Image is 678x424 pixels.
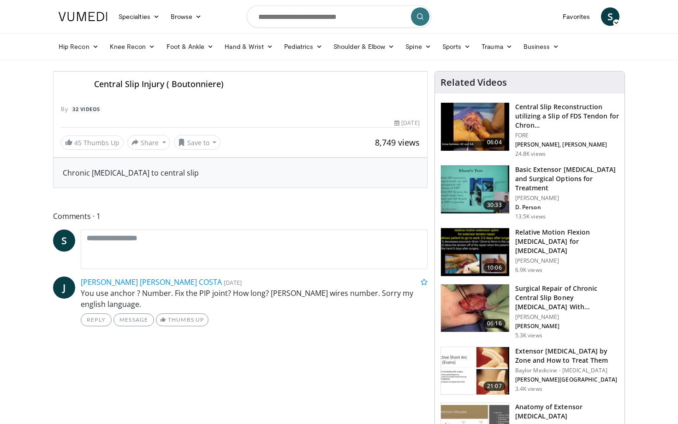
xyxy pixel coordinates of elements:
a: 06:04 Central Slip Reconstruction utilizing a Slip of FDS Tendon for Chron… FORE [PERSON_NAME], [... [440,102,619,158]
a: Pediatrics [279,37,328,56]
a: Shoulder & Elbow [328,37,400,56]
video-js: Video Player [54,71,427,72]
div: [DATE] [394,119,419,127]
a: Specialties [113,7,165,26]
img: 59b5d2c6-08f8-464a-8067-1fe7aff7f91b.150x105_q85_crop-smart_upscale.jpg [441,228,509,276]
span: 06:04 [483,138,506,147]
h3: Surgical Repair of Chronic Central Slip Boney [MEDICAL_DATA] With… [515,284,619,312]
h3: Extensor [MEDICAL_DATA] by Zone and How to Treat Them [515,347,619,365]
a: 06:16 Surgical Repair of Chronic Central Slip Boney [MEDICAL_DATA] With… [PERSON_NAME] [PERSON_NA... [440,284,619,339]
a: Hip Recon [53,37,104,56]
h3: Basic Extensor [MEDICAL_DATA] and Surgical Options for Treatment [515,165,619,193]
span: 10:06 [483,263,506,272]
p: [PERSON_NAME] [515,323,619,330]
p: 13.5K views [515,213,546,220]
div: By [61,105,420,113]
img: VuMedi Logo [59,12,107,21]
span: 21:07 [483,382,506,391]
a: Foot & Ankle [161,37,220,56]
p: Baylor Medicine - [MEDICAL_DATA] [515,367,619,374]
h3: Anatomy of Extensor [MEDICAL_DATA] [515,402,619,421]
span: 8,749 views [375,137,420,148]
a: 21:07 Extensor [MEDICAL_DATA] by Zone and How to Treat Them Baylor Medicine - [MEDICAL_DATA] [PER... [440,347,619,395]
a: Business [518,37,565,56]
a: S [601,7,619,26]
a: Thumbs Up [156,313,208,326]
span: Comments 1 [53,210,428,222]
a: Favorites [557,7,595,26]
a: Trauma [476,37,518,56]
p: [PERSON_NAME] [515,313,619,321]
p: FORE [515,132,619,139]
img: a3caf157-84ca-44da-b9c8-ceb8ddbdfb08.150x105_q85_crop-smart_upscale.jpg [441,103,509,151]
a: 10:06 Relative Motion Flexion [MEDICAL_DATA] for [MEDICAL_DATA] [PERSON_NAME] 6.9K views [440,228,619,277]
h4: Central Slip Injury ( Boutonniere) [94,79,420,89]
h4: Related Videos [440,77,507,88]
a: Knee Recon [104,37,161,56]
h3: Relative Motion Flexion [MEDICAL_DATA] for [MEDICAL_DATA] [515,228,619,255]
a: Reply [81,313,112,326]
p: 3.4K views [515,385,542,393]
span: 30:33 [483,200,506,210]
a: S [53,230,75,252]
a: Message [113,313,154,326]
a: 45 Thumbs Up [61,135,124,150]
p: 24.8K views [515,150,546,158]
p: [PERSON_NAME] [515,194,619,202]
a: Spine [400,37,436,56]
small: [DATE] [224,278,242,287]
a: [PERSON_NAME] [PERSON_NAME] COSTA [81,277,222,287]
p: You use anchor ? Number. Fix the PIP joint? How long? [PERSON_NAME] wires number. Sorry my englis... [81,288,428,310]
img: e59a089c-b691-4cbf-8512-a4373c044668.150x105_q85_crop-smart_upscale.jpg [441,284,509,332]
p: 6.9K views [515,266,542,274]
a: Hand & Wrist [219,37,279,56]
a: Sports [437,37,476,56]
img: bed40874-ca21-42dc-8a42-d9b09b7d8d58.150x105_q85_crop-smart_upscale.jpg [441,165,509,213]
a: Browse [165,7,208,26]
h3: Central Slip Reconstruction utilizing a Slip of FDS Tendon for Chron… [515,102,619,130]
p: 5.3K views [515,332,542,339]
button: Save to [174,135,221,150]
p: [PERSON_NAME] [515,257,619,265]
p: D. Person [515,204,619,211]
p: [PERSON_NAME][GEOGRAPHIC_DATA] [515,376,619,383]
div: Chronic [MEDICAL_DATA] to central slip [63,167,418,178]
a: 32 Videos [70,105,103,113]
img: b830d77a-08c7-4532-9ad7-c9286699d656.150x105_q85_crop-smart_upscale.jpg [441,347,509,395]
span: 45 [74,138,82,147]
span: 06:16 [483,319,506,328]
a: 30:33 Basic Extensor [MEDICAL_DATA] and Surgical Options for Treatment [PERSON_NAME] D. Person 13... [440,165,619,220]
a: J [53,277,75,299]
p: [PERSON_NAME], [PERSON_NAME] [515,141,619,148]
input: Search topics, interventions [247,6,431,28]
button: Share [127,135,170,150]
